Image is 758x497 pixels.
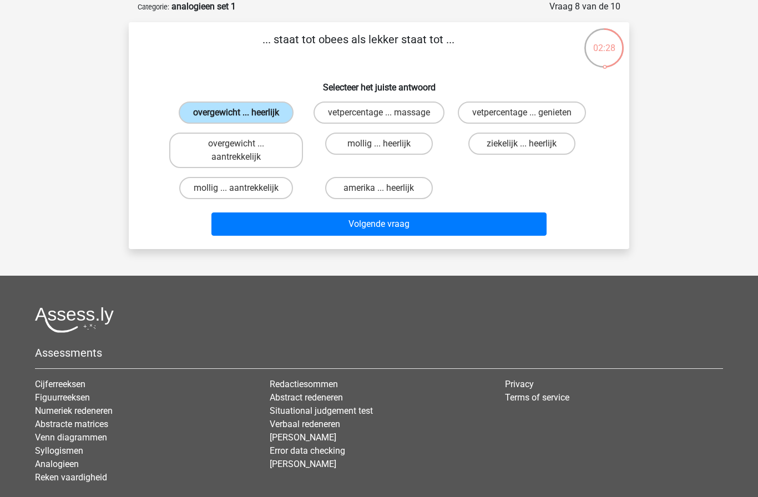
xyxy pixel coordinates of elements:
[270,459,336,469] a: [PERSON_NAME]
[179,177,293,199] label: mollig ... aantrekkelijk
[325,177,432,199] label: amerika ... heerlijk
[35,445,83,456] a: Syllogismen
[325,133,432,155] label: mollig ... heerlijk
[270,405,373,416] a: Situational judgement test
[270,432,336,443] a: [PERSON_NAME]
[138,3,169,11] small: Categorie:
[211,212,547,236] button: Volgende vraag
[505,379,534,389] a: Privacy
[35,346,723,359] h5: Assessments
[169,133,303,168] label: overgewicht ... aantrekkelijk
[270,445,345,456] a: Error data checking
[35,392,90,403] a: Figuurreeksen
[171,1,236,12] strong: analogieen set 1
[146,73,612,93] h6: Selecteer het juiste antwoord
[35,379,85,389] a: Cijferreeksen
[270,392,343,403] a: Abstract redeneren
[270,379,338,389] a: Redactiesommen
[270,419,340,429] a: Verbaal redeneren
[458,102,586,124] label: vetpercentage ... genieten
[35,432,107,443] a: Venn diagrammen
[314,102,444,124] label: vetpercentage ... massage
[583,27,625,55] div: 02:28
[35,419,108,429] a: Abstracte matrices
[35,307,114,333] img: Assessly logo
[179,102,294,124] label: overgewicht ... heerlijk
[35,472,107,483] a: Reken vaardigheid
[468,133,575,155] label: ziekelijk ... heerlijk
[35,459,79,469] a: Analogieen
[505,392,569,403] a: Terms of service
[35,405,113,416] a: Numeriek redeneren
[146,31,570,64] p: ... staat tot obees als lekker staat tot ...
